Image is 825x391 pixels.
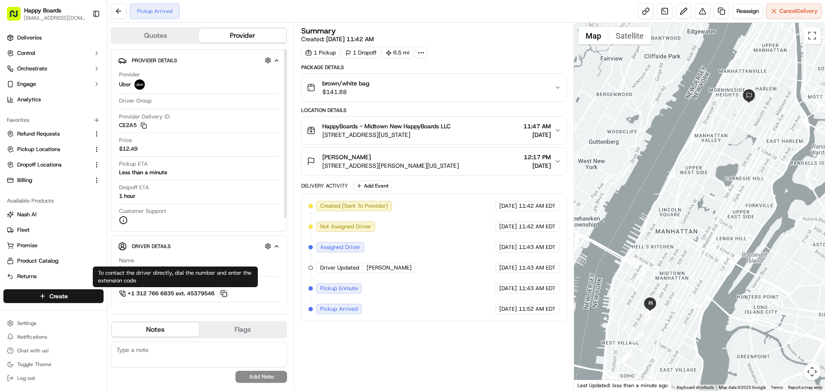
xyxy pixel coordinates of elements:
span: 11:52 AM EDT [519,305,556,313]
span: $141.88 [322,88,370,96]
button: Create [3,289,104,303]
div: 3 [632,332,644,343]
button: [PERSON_NAME][STREET_ADDRESS][PERSON_NAME][US_STATE]12:17 PM[DATE] [302,148,566,175]
span: Pickup Enroute [320,285,358,292]
a: 📗Knowledge Base [5,188,69,204]
button: Provider [199,29,286,42]
button: Show satellite imagery [608,27,651,44]
button: Log out [3,372,104,384]
button: Refund Requests [3,127,104,141]
span: Engage [17,80,36,88]
a: Promise [7,242,100,249]
button: Control [3,46,104,60]
a: Report a map error [788,385,822,390]
p: Welcome 👋 [9,34,156,48]
span: Orchestrate [17,65,47,73]
span: Created: [301,35,374,43]
span: 11:43 AM EDT [519,285,556,292]
span: Refund Requests [17,130,60,138]
button: Toggle fullscreen view [804,27,821,44]
span: Nash AI [17,211,37,218]
div: Location Details [301,107,566,114]
a: Billing [7,176,90,184]
div: 💻 [73,193,79,200]
button: Quotes [112,29,199,42]
img: 1755196953914-cd9d9cba-b7f7-46ee-b6f5-75ff69acacf5 [18,82,34,97]
a: +1 312 766 6835 ext. 45379546 [119,289,229,298]
span: Driver Group [119,97,152,105]
button: CE2A5 [119,121,147,129]
button: HappyBoards - Midtown New HappyBoards LLC[STREET_ADDRESS][US_STATE]11:47 AM[DATE] [302,117,566,144]
button: Driver Details [118,239,280,253]
a: 💻API Documentation [69,188,141,204]
div: 4 [643,312,654,324]
a: Dropoff Locations [7,161,90,169]
span: 11:42 AM EDT [519,202,556,210]
button: [EMAIL_ADDRESS][DOMAIN_NAME] [24,15,86,21]
span: Chat with us! [17,347,49,354]
button: Happy Boards [24,6,61,15]
div: [PERSON_NAME] [119,265,164,273]
span: Customer Support [119,207,166,215]
span: • [28,133,31,140]
span: 11:47 AM [523,122,551,130]
span: [DATE] [33,133,51,140]
span: 11:43 AM EDT [519,243,556,251]
button: Flags [199,323,286,336]
span: Billing [17,176,32,184]
span: Create [49,292,68,300]
a: Open this area in Google Maps (opens a new window) [576,379,605,391]
div: Favorites [3,113,104,127]
a: Nash AI [7,211,100,218]
span: [DATE] [523,130,551,139]
div: Less than a minute [119,169,167,176]
a: Pickup Locations [7,145,90,153]
span: Control [17,49,35,57]
button: brown/white bag$141.88 [302,74,566,101]
div: Past conversations [9,112,58,118]
div: 📗 [9,193,15,200]
span: Provider [119,71,140,79]
button: Chat with us! [3,345,104,357]
span: Cancel Delivery [779,7,818,15]
button: Dropoff Locations [3,158,104,172]
button: Promise [3,239,104,252]
span: Deliveries [17,34,42,42]
span: Driver Updated [320,264,359,272]
a: Deliveries [3,31,104,45]
div: Available Products [3,194,104,208]
span: Toggle Theme [17,361,52,368]
img: uber-new-logo.jpeg [134,79,145,90]
span: Dropoff Locations [17,161,61,169]
span: Notifications [17,333,47,340]
h3: Summary [301,27,336,35]
span: [DATE] [499,285,517,292]
a: Terms (opens in new tab) [771,385,783,390]
button: Add Event [353,181,391,191]
div: Last Updated: less than a minute ago [574,380,672,391]
span: [PERSON_NAME] [322,153,371,161]
button: Reassign [733,3,763,19]
button: Fleet [3,223,104,237]
span: Map data ©2025 Google [719,385,766,390]
div: 6.5 mi [382,47,413,59]
span: Uber [119,81,131,88]
span: • [116,156,119,163]
span: Dropoff ETA [119,184,149,191]
span: Analytics [17,96,41,103]
span: 11:42 AM EDT [519,223,556,230]
span: [DATE] [499,243,517,251]
button: CancelDelivery [766,3,822,19]
button: Pickup Locations [3,142,104,156]
button: Settings [3,317,104,329]
span: Reassign [736,7,759,15]
input: Got a question? Start typing here... [22,55,155,64]
img: Nash [9,9,26,26]
a: Fleet [7,226,100,234]
span: [DATE] [499,202,517,210]
button: Map camera controls [804,363,821,380]
div: 1 Pickup [301,47,340,59]
span: Driver Details [132,243,171,250]
span: [PERSON_NAME] [367,264,412,272]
